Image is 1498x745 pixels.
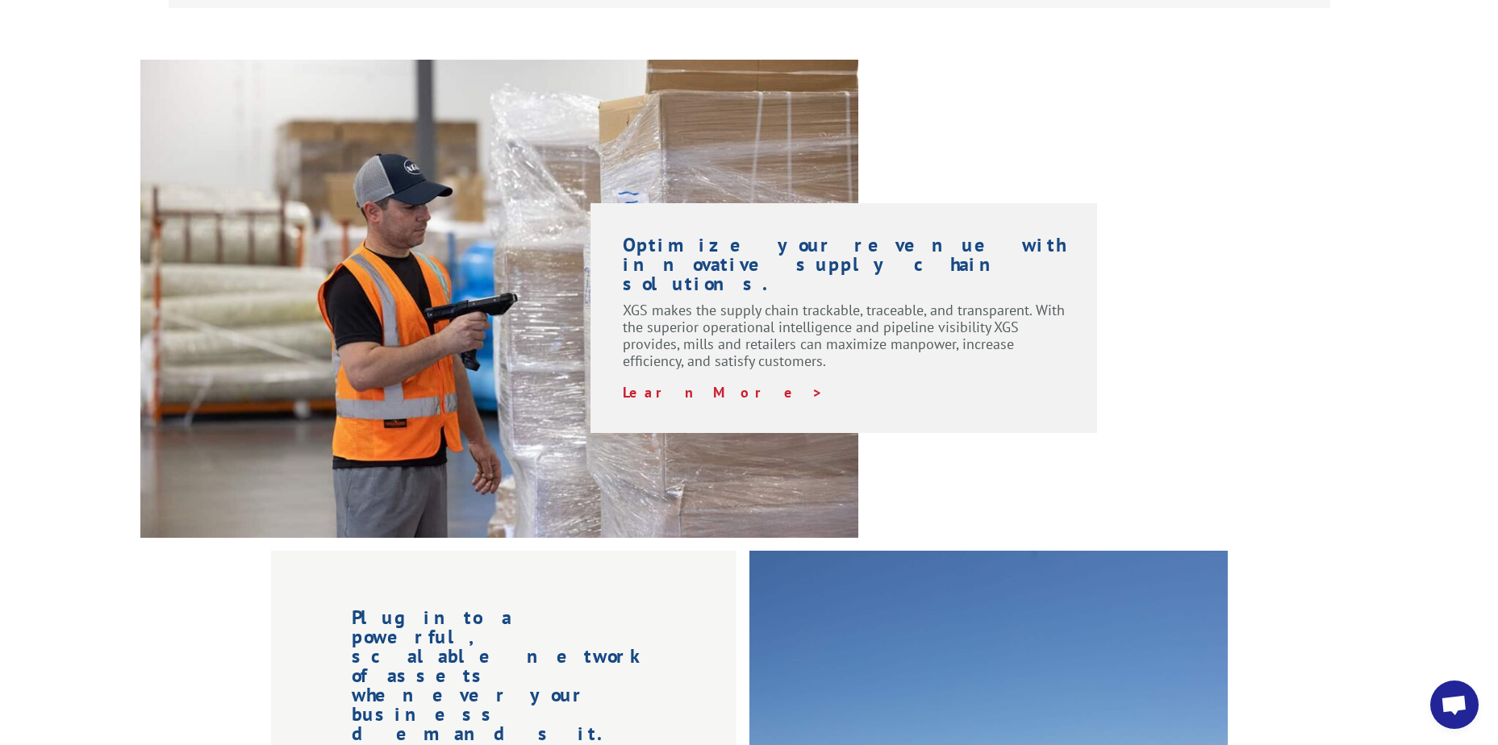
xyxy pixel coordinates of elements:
div: Open chat [1430,680,1479,729]
p: XGS makes the supply chain trackable, traceable, and transparent. With the superior operational i... [623,302,1066,384]
h1: Optimize your revenue with innovative supply chain solutions. [623,235,1066,302]
img: XGS-Photos232 [140,60,858,538]
a: Learn More > [623,383,824,402]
